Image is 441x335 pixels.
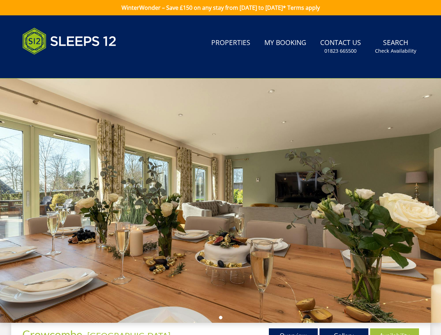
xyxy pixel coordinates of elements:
[262,35,309,51] a: My Booking
[317,35,364,58] a: Contact Us01823 665500
[22,24,117,59] img: Sleeps 12
[208,35,253,51] a: Properties
[375,47,416,54] small: Check Availability
[324,47,357,54] small: 01823 665500
[19,63,92,69] iframe: Customer reviews powered by Trustpilot
[372,35,419,58] a: SearchCheck Availability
